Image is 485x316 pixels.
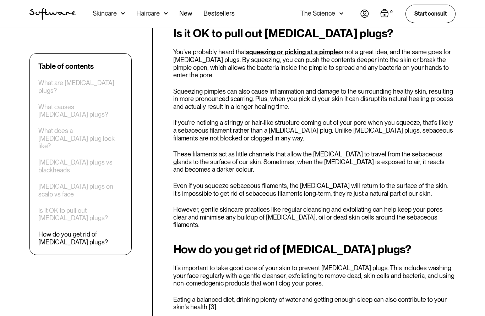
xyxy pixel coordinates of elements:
a: [MEDICAL_DATA] plugs vs blackheads [38,159,123,174]
div: 0 [389,9,394,15]
a: What are [MEDICAL_DATA] plugs? [38,79,123,94]
div: Table of contents [38,62,94,71]
img: Software Logo [29,8,76,20]
p: It's important to take good care of your skin to prevent [MEDICAL_DATA] plugs. This includes wash... [173,264,456,287]
a: squeezing or picking at a pimple [246,48,339,56]
p: These filaments act as little channels that allow the [MEDICAL_DATA] to travel from the sebaceous... [173,150,456,173]
h2: Is it OK to pull out [MEDICAL_DATA] plugs? [173,27,456,40]
a: What causes [MEDICAL_DATA] plugs? [38,103,123,118]
p: If you're noticing a stringy or hair-like structure coming out of your pore when you squeeze, tha... [173,119,456,142]
p: Eating a balanced diet, drinking plenty of water and getting enough sleep can also contribute to ... [173,296,456,311]
div: Skincare [93,10,117,17]
div: The Science [300,10,335,17]
a: Start consult [405,5,456,23]
p: Squeezing pimples can also cause inflammation and damage to the surrounding healthy skin, resulti... [173,88,456,111]
img: arrow down [339,10,343,17]
a: [MEDICAL_DATA] plugs on scalp vs face [38,183,123,198]
img: arrow down [164,10,168,17]
a: What does a [MEDICAL_DATA] plug look like? [38,127,123,150]
a: How do you get rid of [MEDICAL_DATA] plugs? [38,231,123,246]
p: Even if you squeeze sebaceous filaments, the [MEDICAL_DATA] will return to the surface of the ski... [173,182,456,197]
h2: How do you get rid of [MEDICAL_DATA] plugs? [173,243,456,256]
img: arrow down [121,10,125,17]
div: Haircare [136,10,160,17]
a: home [29,8,76,20]
p: You've probably heard that is not a great idea, and the same goes for [MEDICAL_DATA] plugs. By sq... [173,48,456,79]
a: Is it OK to pull out [MEDICAL_DATA] plugs? [38,207,123,222]
p: However, gentle skincare practices like regular cleansing and exfoliating can help keep your pore... [173,206,456,229]
a: Open empty cart [380,9,394,19]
